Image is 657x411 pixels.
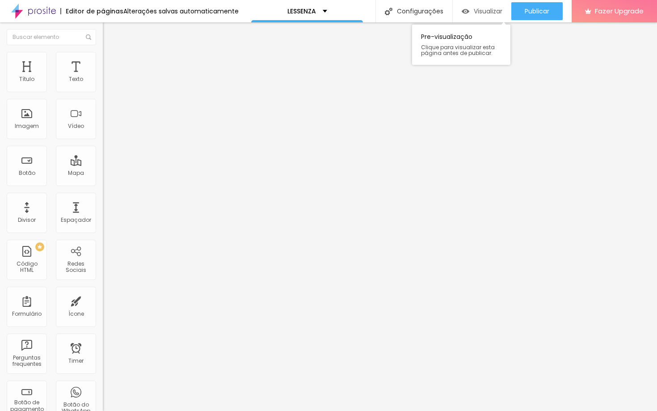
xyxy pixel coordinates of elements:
[123,8,239,14] div: Alterações salvas automaticamente
[19,76,34,82] div: Título
[525,8,549,15] span: Publicar
[7,29,96,45] input: Buscar elemento
[68,170,84,176] div: Mapa
[12,311,42,317] div: Formulário
[68,311,84,317] div: Ícone
[19,170,35,176] div: Botão
[9,261,44,274] div: Código HTML
[69,76,83,82] div: Texto
[15,123,39,129] div: Imagem
[412,25,510,65] div: Pre-visualização
[421,44,501,56] span: Clique para visualizar esta página antes de publicar.
[511,2,563,20] button: Publicar
[18,217,36,223] div: Divisor
[60,8,123,14] div: Editor de páginas
[385,8,392,15] img: Icone
[61,217,91,223] div: Espaçador
[68,358,84,364] div: Timer
[453,2,511,20] button: Visualizar
[462,8,469,15] img: view-1.svg
[68,123,84,129] div: Vídeo
[287,8,316,14] p: LESSENZA
[9,355,44,368] div: Perguntas frequentes
[474,8,502,15] span: Visualizar
[595,7,644,15] span: Fazer Upgrade
[58,261,93,274] div: Redes Sociais
[86,34,91,40] img: Icone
